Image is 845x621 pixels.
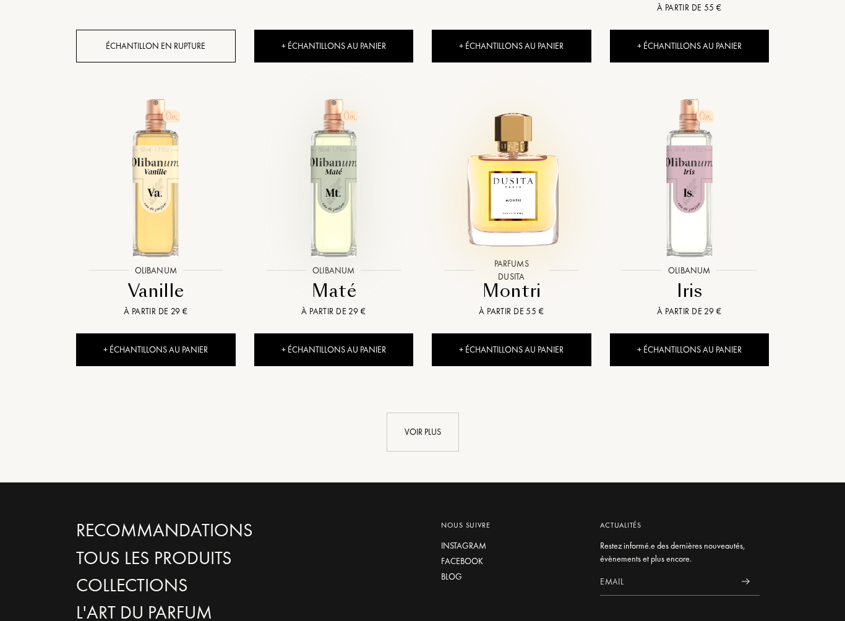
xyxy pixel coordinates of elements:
[437,279,586,303] div: Montri
[609,98,770,258] img: Iris Olibanum
[76,333,236,366] div: + Échantillons au panier
[76,575,294,596] a: Collections
[76,520,294,541] a: Recommandations
[254,333,414,366] div: + Échantillons au panier
[600,568,732,596] input: Email
[76,547,294,569] a: Tous les produits
[76,84,236,334] a: Vanille OlibanumOlibanumVanilleÀ partir de 29 €
[254,30,414,62] div: + Échantillons au panier
[441,570,582,583] a: Blog
[610,84,770,334] a: Iris OlibanumOlibanumIrisÀ partir de 29 €
[441,555,582,568] a: Facebook
[615,1,765,14] div: À partir de 55 €
[432,30,591,62] div: + Échantillons au panier
[600,520,760,531] div: Actualités
[387,413,459,452] div: Voir plus
[615,279,765,303] div: Iris
[742,578,750,585] img: news_send.svg
[610,333,770,366] div: + Échantillons au panier
[259,279,409,303] div: Maté
[432,333,591,366] div: + Échantillons au panier
[437,305,586,318] div: À partir de 55 €
[441,539,582,552] a: Instagram
[75,98,236,258] img: Vanille Olibanum
[76,30,236,62] div: Échantillon en rupture
[259,305,409,318] div: À partir de 29 €
[600,539,760,565] div: Restez informé.e des dernières nouveautés, évènements et plus encore.
[254,84,414,334] a: Maté OlibanumOlibanumMatéÀ partir de 29 €
[432,84,591,334] a: Montri Parfums DusitaParfums DusitaMontriÀ partir de 55 €
[441,520,582,531] div: Nous suivre
[610,30,770,62] div: + Échantillons au panier
[254,98,414,258] img: Maté Olibanum
[615,305,765,318] div: À partir de 29 €
[81,279,231,303] div: Vanille
[431,98,591,258] img: Montri Parfums Dusita
[81,305,231,318] div: À partir de 29 €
